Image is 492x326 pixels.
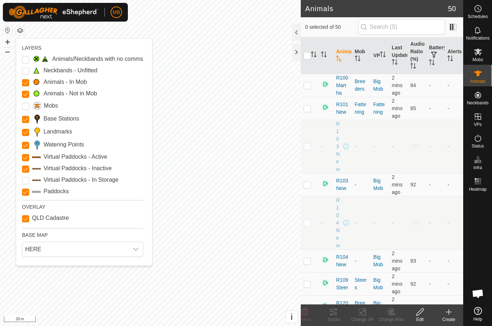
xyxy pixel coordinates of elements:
[355,143,368,150] div: -
[321,255,330,264] img: returning on
[336,276,349,291] span: R109Steer
[373,101,385,115] a: Fattening
[113,9,120,16] span: MB
[52,55,143,63] label: Animals/Neckbands with no comms
[468,14,488,19] span: Schedules
[355,78,368,93] div: Breeders
[410,281,416,287] span: 92
[377,316,406,323] div: Change Mob
[410,304,416,310] span: 86
[373,300,383,313] a: Big Mob
[474,122,482,127] span: VPs
[321,279,330,287] img: returning on
[336,120,342,173] span: R103New
[464,304,492,324] a: Help
[392,144,394,149] span: -
[410,82,416,88] span: 84
[336,101,349,116] span: R101New
[44,176,118,184] label: Virtual Paddocks - In Storage
[373,78,383,92] a: Big Mob
[473,58,483,62] span: Mobs
[410,105,416,111] span: 85
[444,272,463,295] td: -
[406,316,434,323] div: Edit
[44,78,87,86] label: Animals - In Mob
[392,174,403,195] span: 1 Oct 2025 at 9:03 pm
[321,220,323,226] span: -
[9,6,99,19] img: Gallagher Logo
[426,272,445,295] td: -
[3,26,12,35] button: Reset Map
[321,144,323,149] span: -
[44,187,69,196] label: Paddocks
[426,295,445,318] td: -
[410,182,416,187] span: 92
[467,283,489,304] div: Open chat
[336,299,349,314] span: R120New
[44,66,97,75] label: Neckbands - Unfitted
[129,242,143,257] div: dropdown trigger
[392,296,403,317] span: 1 Oct 2025 at 9:03 pm
[336,177,349,192] span: R103New
[358,19,445,35] input: Search (S)
[444,120,463,173] td: -
[336,74,349,97] span: R100Martha
[157,317,179,323] a: Contact Us
[429,60,435,66] p-sorticon: Activate to sort
[321,179,330,188] img: returning on
[407,37,426,74] th: Audio Ratio (%)
[336,196,342,249] span: R104New
[392,60,398,66] p-sorticon: Activate to sort
[355,101,368,116] div: Fattening
[44,127,72,136] label: Landmarks
[370,37,389,74] th: VP
[392,75,403,96] span: 1 Oct 2025 at 9:03 pm
[3,38,12,46] button: +
[444,74,463,97] td: -
[44,164,112,173] label: Virtual Paddocks - Inactive
[447,56,453,62] p-sorticon: Activate to sort
[32,215,69,221] label: QLD Cadastre
[426,97,445,120] td: -
[355,276,368,291] div: Steers
[22,200,143,211] div: OVERLAY
[426,37,445,74] th: Battery
[444,295,463,318] td: -
[373,220,375,226] app-display-virtual-paddock-transition: -
[321,80,330,89] img: returning on
[373,254,383,267] a: Big Mob
[392,273,403,294] span: 1 Oct 2025 at 9:03 pm
[448,3,456,14] span: 50
[392,98,403,119] span: 1 Oct 2025 at 9:03 pm
[321,53,327,58] p-sorticon: Activate to sort
[444,196,463,249] td: -
[426,173,445,196] td: -
[392,250,403,271] span: 1 Oct 2025 at 9:03 pm
[426,74,445,97] td: -
[355,299,368,314] div: Breeders
[319,316,348,323] div: Tracks
[44,153,107,161] label: Virtual Paddocks - Active
[410,258,416,264] span: 93
[321,302,330,310] img: returning on
[122,317,149,323] a: Privacy Policy
[426,249,445,272] td: -
[434,316,463,323] div: Create
[444,97,463,120] td: -
[473,166,482,170] span: Infra
[373,144,375,149] app-display-virtual-paddock-transition: -
[348,316,377,323] div: Change VP
[444,37,463,74] th: Alerts
[44,101,58,110] label: Mobs
[426,120,445,173] td: -
[410,220,420,226] span: TBD
[305,4,448,13] h2: Animals
[444,249,463,272] td: -
[22,228,143,239] div: BASE MAP
[336,56,342,62] p-sorticon: Activate to sort
[44,114,79,123] label: Base Stations
[3,47,12,56] button: –
[299,317,311,322] span: Delete
[44,140,84,149] label: Watering Points
[333,37,352,74] th: Animal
